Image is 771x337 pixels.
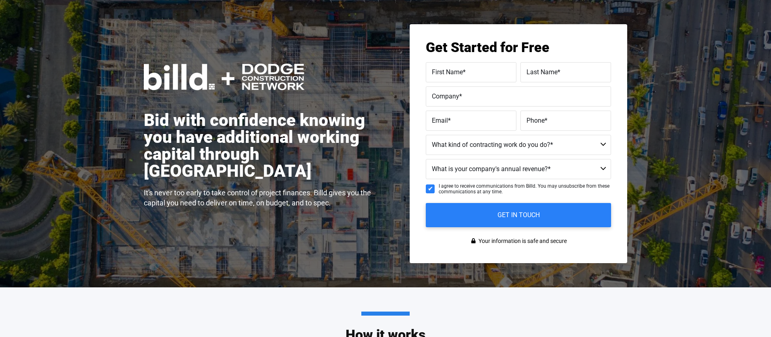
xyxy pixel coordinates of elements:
span: Phone [526,117,545,124]
span: I agree to receive communications from Billd. You may unsubscribe from these communications at an... [439,183,611,195]
h1: Bid with confidence knowing you have additional working capital through [GEOGRAPHIC_DATA] [144,112,385,180]
span: First Name [432,68,463,76]
input: I agree to receive communications from Billd. You may unsubscribe from these communications at an... [426,184,435,193]
h3: Get Started for Free [426,40,611,54]
h4: It's never too early to take control of project finances. Billd gives you the capital you need to... [144,188,385,208]
span: Last Name [526,68,558,76]
span: Email [432,117,448,124]
span: Your information is safe and secure [477,235,567,247]
span: Company [432,92,459,100]
input: GET IN TOUCH [426,203,611,227]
